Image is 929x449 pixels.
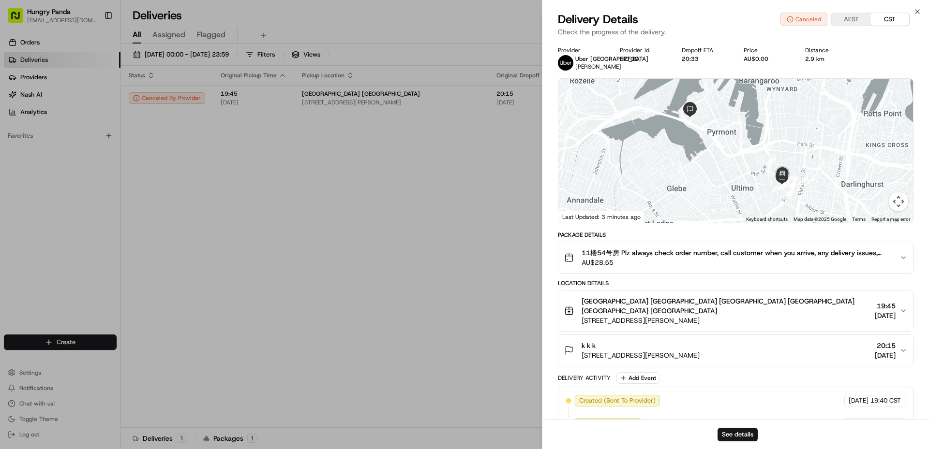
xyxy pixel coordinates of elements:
[875,301,896,311] span: 19:45
[582,350,700,360] span: [STREET_ADDRESS][PERSON_NAME]
[19,150,27,158] img: 1736555255976-a54dd68f-1ca7-489b-9aae-adbdc363a1c4
[561,210,593,223] a: Open this area in Google Maps (opens a new window)
[744,46,790,54] div: Price
[558,231,914,239] div: Package Details
[96,240,117,247] span: Pylon
[10,39,176,54] p: Welcome 👋
[579,396,656,405] span: Created (Sent To Provider)
[765,155,776,165] div: 5
[871,217,910,222] a: Report a map error
[25,62,160,72] input: Clear
[582,258,892,267] span: AU$28.55
[870,396,901,405] span: 19:40 CST
[10,217,17,225] div: 📗
[785,181,795,191] div: 13
[20,92,38,110] img: 1753817452368-0c19585d-7be3-40d9-9a41-2dc781b3d1eb
[582,316,871,325] span: [STREET_ADDRESS][PERSON_NAME]
[150,124,176,135] button: See all
[558,279,914,287] div: Location Details
[10,126,65,133] div: Past conversations
[575,55,648,63] span: Uber [GEOGRAPHIC_DATA]
[19,216,74,226] span: Knowledge Base
[744,55,790,63] div: AU$0.00
[582,248,892,258] span: 11楼54号房 Plz always check order number, call customer when you arrive, any delivery issues, Contac...
[805,55,852,63] div: 2.9 km
[561,210,593,223] img: Google
[68,239,117,247] a: Powered byPylon
[558,242,913,273] button: 11楼54号房 Plz always check order number, call customer when you arrive, any delivery issues, Contac...
[558,290,913,331] button: [GEOGRAPHIC_DATA] [GEOGRAPHIC_DATA] [GEOGRAPHIC_DATA] [GEOGRAPHIC_DATA] [GEOGRAPHIC_DATA] [GEOGRA...
[805,46,852,54] div: Distance
[10,10,29,29] img: Nash
[682,55,728,63] div: 20:33
[82,217,90,225] div: 💻
[575,63,621,71] span: [PERSON_NAME]
[10,92,27,110] img: 1736555255976-a54dd68f-1ca7-489b-9aae-adbdc363a1c4
[620,55,638,63] button: 57F0C
[582,296,871,316] span: [GEOGRAPHIC_DATA] [GEOGRAPHIC_DATA] [GEOGRAPHIC_DATA] [GEOGRAPHIC_DATA] [GEOGRAPHIC_DATA] [GEOGRA...
[849,396,869,405] span: [DATE]
[620,46,666,54] div: Provider Id
[780,13,827,26] button: Canceled
[870,13,909,26] button: CST
[772,181,783,191] div: 4
[875,311,896,320] span: [DATE]
[746,216,788,223] button: Keyboard shortcuts
[44,102,133,110] div: We're available if you need us!
[558,211,645,223] div: Last Updated: 3 minutes ago
[797,174,808,185] div: 2
[558,12,638,27] span: Delivery Details
[44,92,159,102] div: Start new chat
[558,27,914,37] p: Check the progress of the delivery.
[875,350,896,360] span: [DATE]
[616,372,659,384] button: Add Event
[558,46,604,54] div: Provider
[91,216,155,226] span: API Documentation
[86,150,108,158] span: 8月19日
[558,374,611,382] div: Delivery Activity
[682,46,728,54] div: Dropoff ETA
[6,212,78,230] a: 📗Knowledge Base
[37,176,60,184] span: 8月15日
[814,160,825,171] div: 1
[786,175,797,186] div: 7
[32,176,35,184] span: •
[718,428,758,441] button: See details
[852,217,866,222] a: Terms (opens in new tab)
[779,179,790,190] div: 14
[582,341,596,350] span: k k k
[794,217,846,222] span: Map data ©2025 Google
[783,188,794,199] div: 15
[558,55,573,71] img: uber-new-logo.jpeg
[30,150,78,158] span: [PERSON_NAME]
[10,141,25,156] img: Bea Lacdao
[832,13,870,26] button: AEST
[889,192,908,211] button: Map camera controls
[785,179,796,189] div: 8
[558,335,913,366] button: k k k[STREET_ADDRESS][PERSON_NAME]20:15[DATE]
[165,95,176,107] button: Start new chat
[875,341,896,350] span: 20:15
[80,150,84,158] span: •
[78,212,159,230] a: 💻API Documentation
